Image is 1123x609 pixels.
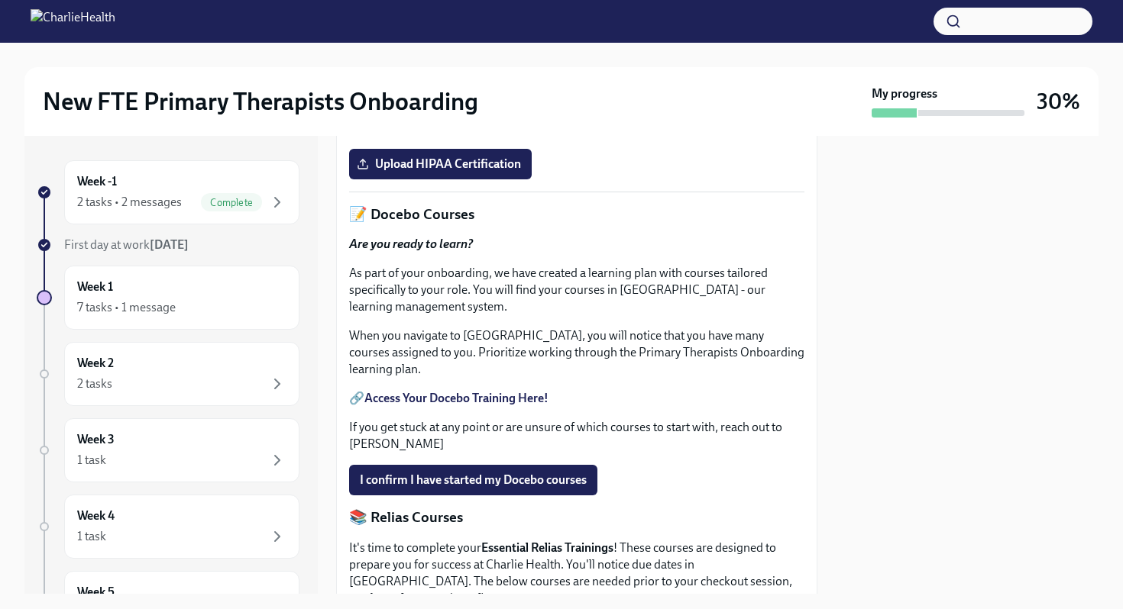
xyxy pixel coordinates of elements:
p: 📝 Docebo Courses [349,205,804,224]
h6: Week 4 [77,507,115,524]
p: When you navigate to [GEOGRAPHIC_DATA], you will notice that you have many courses assigned to yo... [349,327,804,378]
div: 2 tasks • 2 messages [77,194,182,211]
strong: Are you ready to learn? [349,237,473,251]
div: 2 tasks [77,375,112,392]
h6: Week 1 [77,279,113,295]
span: I confirm I have started my Docebo courses [360,472,587,488]
p: It's time to complete your ! These courses are designed to prepare you for success at Charlie Hea... [349,540,804,607]
strong: Essential Relias Trainings [481,540,613,555]
strong: My progress [872,85,937,102]
div: 7 tasks • 1 message [77,299,176,316]
h2: New FTE Primary Therapists Onboarding [43,86,478,117]
button: I confirm I have started my Docebo courses [349,465,597,495]
div: 1 task [77,452,106,469]
a: Week 17 tasks • 1 message [37,266,299,330]
div: 1 task [77,528,106,545]
h6: Week -1 [77,173,117,190]
h3: 30% [1037,88,1080,115]
h6: Week 5 [77,584,115,601]
label: Upload HIPAA Certification [349,149,532,179]
span: Complete [201,197,262,208]
p: 📚 Relias Courses [349,507,804,527]
a: Week 31 task [37,418,299,482]
h6: Week 2 [77,355,114,372]
p: 🔗 [349,390,804,407]
p: As part of your onboarding, we have created a learning plan with courses tailored specifically to... [349,265,804,315]
a: Week 41 task [37,495,299,559]
img: CharlieHealth [31,9,115,34]
a: Access Your Docebo Training Here! [364,391,549,405]
a: First day at work[DATE] [37,237,299,253]
h6: Week 3 [77,431,115,448]
a: Week -12 tasks • 2 messagesComplete [37,160,299,224]
a: Week 22 tasks [37,342,299,406]
span: First day at work [64,237,189,252]
p: If you get stuck at any point or are unsure of which courses to start with, reach out to [PERSON_... [349,419,804,453]
strong: [DATE] [150,237,189,252]
span: Upload HIPAA Certification [360,156,521,172]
